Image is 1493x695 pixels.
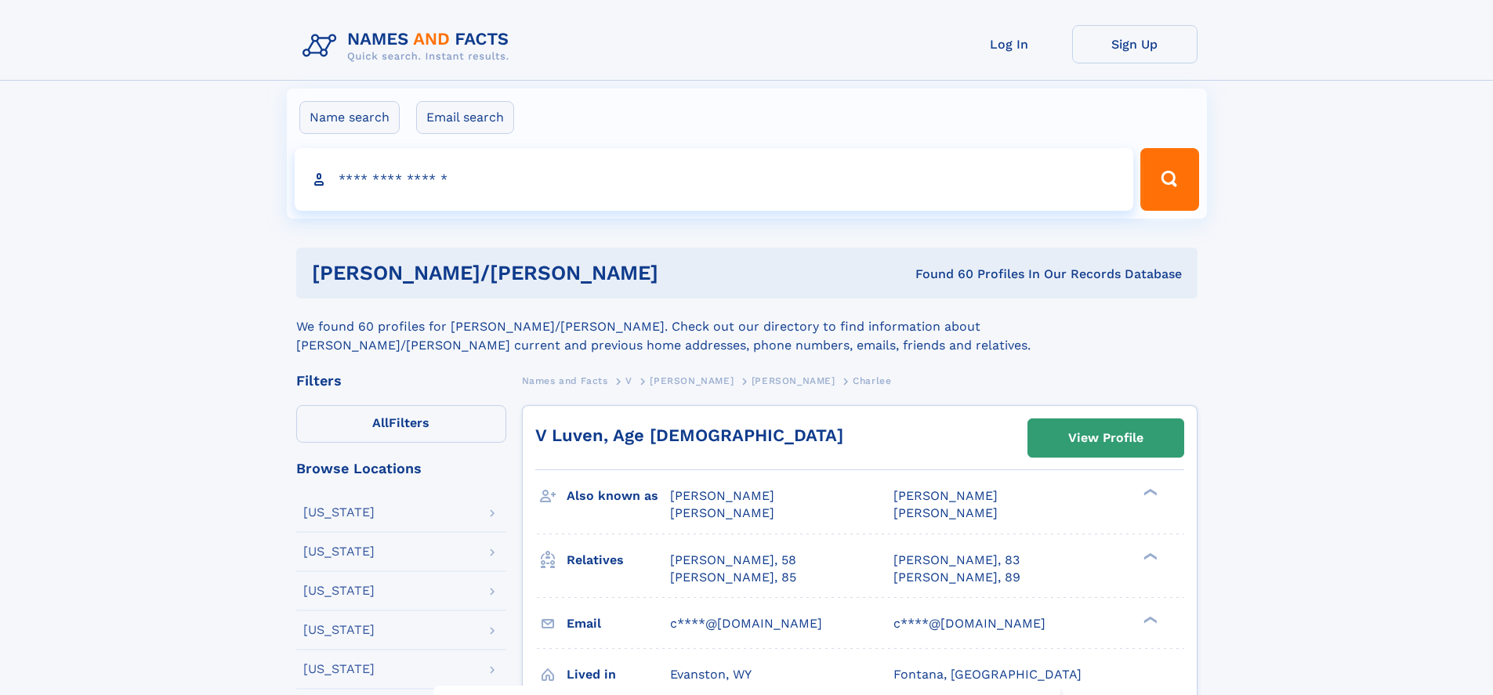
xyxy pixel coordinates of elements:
[893,488,998,503] span: [PERSON_NAME]
[1140,614,1158,624] div: ❯
[1028,419,1183,457] a: View Profile
[296,374,506,388] div: Filters
[372,415,389,430] span: All
[296,462,506,476] div: Browse Locations
[893,552,1020,569] a: [PERSON_NAME], 83
[1140,148,1198,211] button: Search Button
[625,371,632,390] a: V
[853,375,891,386] span: Charlee
[1072,25,1198,63] a: Sign Up
[670,488,774,503] span: [PERSON_NAME]
[650,371,734,390] a: [PERSON_NAME]
[787,266,1182,283] div: Found 60 Profiles In Our Records Database
[567,483,670,509] h3: Also known as
[303,663,375,675] div: [US_STATE]
[416,101,514,134] label: Email search
[670,667,752,682] span: Evanston, WY
[296,405,506,443] label: Filters
[1068,420,1143,456] div: View Profile
[752,375,835,386] span: [PERSON_NAME]
[567,661,670,688] h3: Lived in
[312,263,787,283] h1: [PERSON_NAME]/[PERSON_NAME]
[650,375,734,386] span: [PERSON_NAME]
[947,25,1072,63] a: Log In
[535,425,843,445] a: V Luven, Age [DEMOGRAPHIC_DATA]
[296,299,1198,355] div: We found 60 profiles for [PERSON_NAME]/[PERSON_NAME]. Check out our directory to find information...
[296,25,522,67] img: Logo Names and Facts
[1140,551,1158,561] div: ❯
[752,371,835,390] a: [PERSON_NAME]
[303,545,375,558] div: [US_STATE]
[625,375,632,386] span: V
[303,585,375,597] div: [US_STATE]
[567,547,670,574] h3: Relatives
[893,569,1020,586] a: [PERSON_NAME], 89
[893,667,1082,682] span: Fontana, [GEOGRAPHIC_DATA]
[893,505,998,520] span: [PERSON_NAME]
[303,506,375,519] div: [US_STATE]
[670,552,796,569] a: [PERSON_NAME], 58
[295,148,1134,211] input: search input
[670,569,796,586] a: [PERSON_NAME], 85
[299,101,400,134] label: Name search
[670,505,774,520] span: [PERSON_NAME]
[303,624,375,636] div: [US_STATE]
[567,610,670,637] h3: Email
[1140,487,1158,498] div: ❯
[522,371,608,390] a: Names and Facts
